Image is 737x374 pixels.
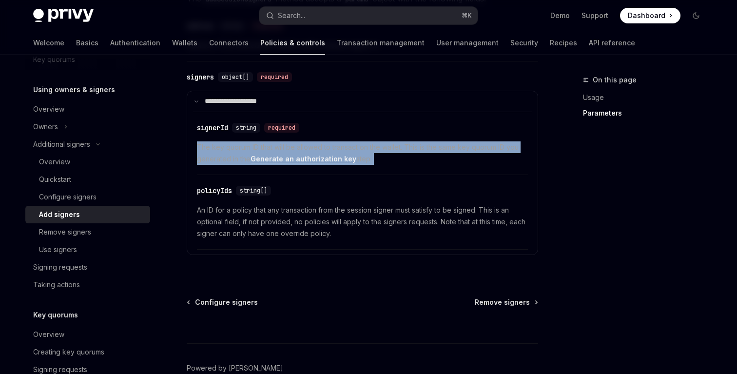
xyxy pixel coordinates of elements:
[550,31,577,55] a: Recipes
[628,11,665,20] span: Dashboard
[582,11,608,20] a: Support
[39,174,71,185] div: Quickstart
[209,31,249,55] a: Connectors
[240,187,267,195] span: string[]
[688,8,704,23] button: Toggle dark mode
[589,31,635,55] a: API reference
[260,31,325,55] a: Policies & controls
[187,72,214,82] div: signers
[197,123,228,133] div: signerId
[475,297,530,307] span: Remove signers
[583,105,712,121] a: Parameters
[25,276,150,294] a: Taking actions
[25,206,150,223] a: Add signers
[33,309,78,321] h5: Key quorums
[39,244,77,256] div: Use signers
[251,155,356,163] a: Generate an authorization key
[39,226,91,238] div: Remove signers
[33,31,64,55] a: Welcome
[462,12,472,20] span: ⌘ K
[337,31,425,55] a: Transaction management
[33,103,64,115] div: Overview
[593,74,637,86] span: On this page
[583,90,712,105] a: Usage
[33,9,94,22] img: dark logo
[264,123,299,133] div: required
[33,84,115,96] h5: Using owners & signers
[25,153,150,171] a: Overview
[33,121,58,133] div: Owners
[110,31,160,55] a: Authentication
[197,186,232,196] div: policyIds
[620,8,680,23] a: Dashboard
[76,31,98,55] a: Basics
[197,141,528,165] span: The key quorum ID that will be allowed to transact on the wallet. This is the same key quorum ID ...
[195,297,258,307] span: Configure signers
[259,7,478,24] button: Search...⌘K
[39,156,70,168] div: Overview
[39,209,80,220] div: Add signers
[33,138,90,150] div: Additional signers
[33,329,64,340] div: Overview
[510,31,538,55] a: Security
[187,363,283,373] a: Powered by [PERSON_NAME]
[436,31,499,55] a: User management
[25,223,150,241] a: Remove signers
[25,241,150,258] a: Use signers
[33,346,104,358] div: Creating key quorums
[39,191,97,203] div: Configure signers
[197,204,528,239] span: An ID for a policy that any transaction from the session signer must satisfy to be signed. This i...
[33,279,80,291] div: Taking actions
[257,72,292,82] div: required
[25,258,150,276] a: Signing requests
[188,297,258,307] a: Configure signers
[475,297,537,307] a: Remove signers
[25,343,150,361] a: Creating key quorums
[25,100,150,118] a: Overview
[172,31,197,55] a: Wallets
[550,11,570,20] a: Demo
[222,73,249,81] span: object[]
[33,261,87,273] div: Signing requests
[25,188,150,206] a: Configure signers
[278,10,305,21] div: Search...
[236,124,256,132] span: string
[25,326,150,343] a: Overview
[25,171,150,188] a: Quickstart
